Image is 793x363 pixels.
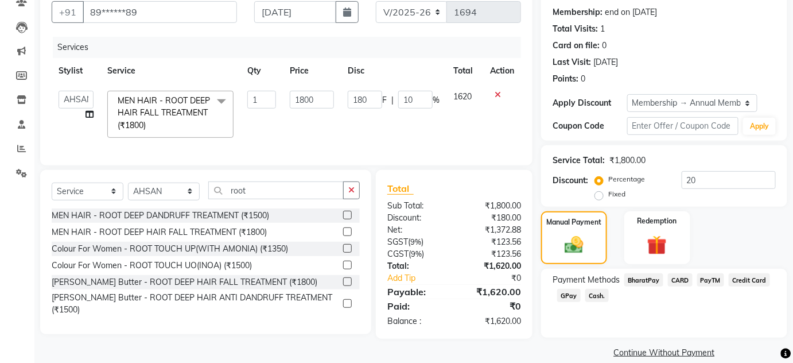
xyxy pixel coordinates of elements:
div: ₹1,800.00 [454,200,530,212]
span: 9% [411,249,422,258]
span: % [433,94,440,106]
span: F [382,94,387,106]
div: ₹123.56 [454,236,530,248]
button: Apply [743,118,776,135]
div: Total: [379,260,454,272]
div: Colour For Women - ROOT TOUCH UP(WITH AMONIA) (₹1350) [52,243,288,255]
div: ₹1,372.88 [454,224,530,236]
span: Cash. [585,289,609,302]
span: Credit Card [729,273,770,287]
label: Redemption [637,216,677,226]
span: Payment Methods [553,274,620,286]
div: Sub Total: [379,200,454,212]
div: Membership: [553,6,602,18]
div: Coupon Code [553,120,627,132]
label: Percentage [608,174,645,184]
th: Disc [341,58,446,84]
div: MEN HAIR - ROOT DEEP DANDRUFF TREATMENT (₹1500) [52,210,269,222]
div: 0 [581,73,585,85]
span: SGST [387,237,408,247]
img: _cash.svg [559,234,589,256]
label: Fixed [608,189,625,199]
div: ₹1,620.00 [454,315,530,327]
a: Add Tip [379,272,467,284]
th: Price [283,58,341,84]
label: Manual Payment [546,217,601,227]
div: Total Visits: [553,23,598,35]
div: [DATE] [593,56,618,68]
div: 0 [602,40,607,52]
div: Card on file: [553,40,600,52]
div: ( ) [379,248,454,260]
div: ₹180.00 [454,212,530,224]
div: ₹123.56 [454,248,530,260]
div: Payable: [379,285,454,299]
div: ₹0 [454,299,530,313]
div: Service Total: [553,155,605,167]
input: Search by Name/Mobile/Email/Code [83,1,237,23]
a: x [146,120,151,130]
span: | [391,94,394,106]
div: MEN HAIR - ROOT DEEP HAIR FALL TREATMENT (₹1800) [52,226,267,238]
th: Service [100,58,240,84]
span: PayTM [697,273,725,287]
input: Search or Scan [208,181,344,199]
span: CARD [668,273,693,287]
span: CGST [387,249,409,259]
div: Discount: [553,175,588,187]
div: ₹1,800.00 [609,155,646,167]
div: 1 [600,23,605,35]
span: GPay [557,289,581,302]
div: ( ) [379,236,454,248]
th: Stylist [52,58,100,84]
div: Points: [553,73,578,85]
span: BharatPay [624,273,663,287]
div: Last Visit: [553,56,591,68]
div: Paid: [379,299,454,313]
th: Qty [240,58,283,84]
input: Enter Offer / Coupon Code [627,117,739,135]
div: Colour For Women - ROOT TOUCH UO(INOA) (₹1500) [52,260,252,272]
div: [PERSON_NAME] Butter - ROOT DEEP HAIR ANTI DANDRUFF TREATMENT (₹1500) [52,292,339,316]
th: Action [483,58,521,84]
div: end on [DATE] [605,6,657,18]
div: ₹1,620.00 [454,285,530,299]
button: +91 [52,1,84,23]
span: MEN HAIR - ROOT DEEP HAIR FALL TREATMENT (₹1800) [118,95,210,130]
div: Services [53,37,530,58]
div: ₹0 [467,272,530,284]
div: ₹1,620.00 [454,260,530,272]
img: _gift.svg [641,233,673,258]
th: Total [446,58,483,84]
div: Net: [379,224,454,236]
div: Balance : [379,315,454,327]
div: [PERSON_NAME] Butter - ROOT DEEP HAIR FALL TREATMENT (₹1800) [52,276,317,288]
span: 1620 [453,91,472,102]
span: 9% [410,237,421,246]
div: Apply Discount [553,97,627,109]
div: Discount: [379,212,454,224]
a: Continue Without Payment [543,347,785,359]
span: Total [387,183,414,195]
